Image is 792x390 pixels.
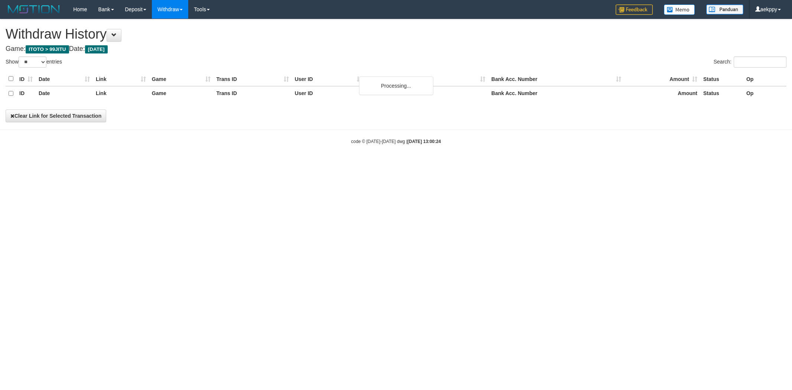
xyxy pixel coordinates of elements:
[743,86,786,101] th: Op
[700,72,743,86] th: Status
[6,4,62,15] img: MOTION_logo.png
[624,86,700,101] th: Amount
[149,72,214,86] th: Game
[488,72,624,86] th: Bank Acc. Number
[624,72,700,86] th: Amount
[292,72,365,86] th: User ID
[664,4,695,15] img: Button%20Memo.svg
[93,72,149,86] th: Link
[6,110,106,122] button: Clear Link for Selected Transaction
[700,86,743,101] th: Status
[407,139,441,144] strong: [DATE] 13:00:24
[214,72,292,86] th: Trans ID
[6,56,62,68] label: Show entries
[36,72,93,86] th: Date
[36,86,93,101] th: Date
[16,72,36,86] th: ID
[351,139,441,144] small: code © [DATE]-[DATE] dwg |
[26,45,69,53] span: ITOTO > 99JITU
[706,4,743,14] img: panduan.png
[85,45,108,53] span: [DATE]
[93,86,149,101] th: Link
[292,86,365,101] th: User ID
[149,86,214,101] th: Game
[616,4,653,15] img: Feedback.jpg
[365,72,489,86] th: Bank Acc. Name
[19,56,46,68] select: Showentries
[6,45,786,53] h4: Game: Date:
[734,56,786,68] input: Search:
[714,56,786,68] label: Search:
[743,72,786,86] th: Op
[6,27,786,42] h1: Withdraw History
[359,77,433,95] div: Processing...
[214,86,292,101] th: Trans ID
[488,86,624,101] th: Bank Acc. Number
[16,86,36,101] th: ID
